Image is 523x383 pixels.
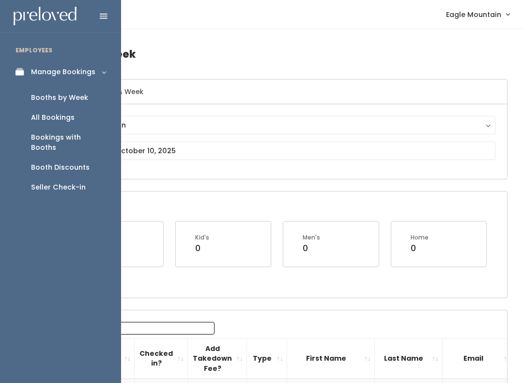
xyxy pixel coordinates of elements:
h4: Booths by Week [49,41,508,67]
th: First Name: activate to sort column ascending [287,338,375,379]
div: Bookings with Booths [31,132,106,153]
span: Eagle Mountain [446,9,501,20]
div: Manage Bookings [31,67,95,77]
div: Booth Discounts [31,162,90,173]
div: Home [411,233,429,242]
th: Type: activate to sort column ascending [247,338,287,379]
th: Checked in?: activate to sort column ascending [135,338,188,379]
div: Eagle Mountain [71,120,486,130]
div: 0 [411,242,429,255]
img: preloved logo [14,7,77,26]
div: 0 [195,242,209,255]
div: Booths by Week [31,93,88,103]
th: Add Takedown Fee?: activate to sort column ascending [188,338,247,379]
input: October 4 - October 10, 2025 [62,142,495,160]
div: 0 [303,242,320,255]
div: All Bookings [31,112,75,123]
th: Email: activate to sort column ascending [443,338,514,379]
th: Last Name: activate to sort column ascending [375,338,443,379]
div: Kid's [195,233,209,242]
div: Seller Check-in [31,182,86,192]
label: Search: [56,322,215,335]
button: Eagle Mountain [62,116,495,134]
a: Eagle Mountain [436,4,519,25]
h6: Select Location & Week [50,80,507,104]
div: Men's [303,233,320,242]
input: Search: [91,322,215,335]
